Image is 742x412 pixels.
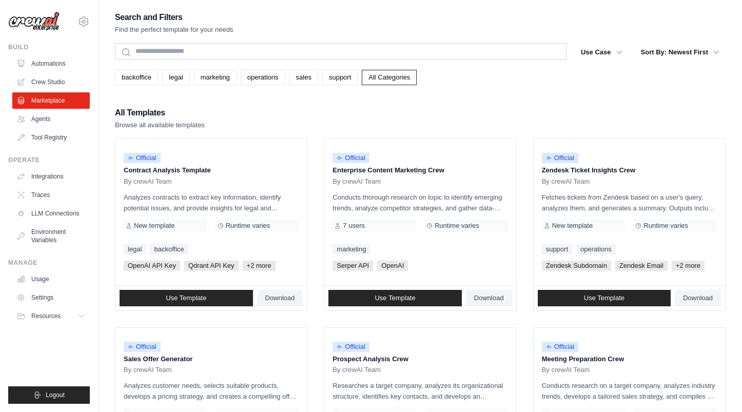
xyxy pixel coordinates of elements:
span: New template [134,222,174,230]
a: sales [289,70,318,85]
span: +2 more [672,261,705,271]
span: Official [124,153,161,163]
a: LLM Connections [12,205,90,222]
span: By crewAI Team [124,366,172,374]
div: Manage [8,259,90,267]
span: Resources [31,312,61,320]
button: Logout [8,386,90,404]
a: Download [466,290,512,306]
p: Conducts thorough research on topic to identify emerging trends, analyze competitor strategies, a... [333,192,507,213]
span: Use Template [166,294,206,302]
span: Download [683,294,713,302]
p: Fetches tickets from Zendesk based on a user's query, analyzes them, and generates a summary. Out... [542,192,717,213]
p: Prospect Analysis Crew [333,354,507,364]
span: OpenAI API Key [124,261,180,271]
p: Sales Offer Generator [124,354,299,364]
span: Official [333,153,369,163]
span: Serper API [333,261,373,271]
a: operations [576,244,616,254]
span: Runtime varies [435,222,479,230]
p: Zendesk Ticket Insights Crew [542,165,717,175]
p: Meeting Preparation Crew [542,354,717,364]
button: Resources [12,308,90,324]
h2: Search and Filters [115,10,233,25]
a: Agents [12,111,90,127]
span: Zendesk Email [615,261,668,271]
span: By crewAI Team [333,178,381,186]
p: Researches a target company, analyzes its organizational structure, identifies key contacts, and ... [333,380,507,402]
a: marketing [333,244,370,254]
a: support [322,70,358,85]
p: Find the perfect template for your needs [115,25,233,35]
a: Download [257,290,303,306]
button: Sort By: Newest First [635,43,726,62]
a: Settings [12,289,90,306]
div: Build [8,43,90,51]
span: Use Template [375,294,415,302]
a: Use Template [538,290,671,306]
a: support [542,244,572,254]
span: +2 more [243,261,276,271]
a: Automations [12,55,90,72]
p: Browse all available templates [115,120,205,130]
span: Official [124,342,161,352]
span: Download [474,294,504,302]
span: Use Template [584,294,624,302]
img: Logo [8,12,60,31]
span: Runtime varies [226,222,270,230]
span: Official [542,342,579,352]
span: Qdrant API Key [184,261,239,271]
span: Zendesk Subdomain [542,261,611,271]
a: backoffice [150,244,188,254]
a: Integrations [12,168,90,185]
span: New template [552,222,593,230]
a: Crew Studio [12,74,90,90]
a: Use Template [120,290,253,306]
span: 7 users [343,222,365,230]
p: Contract Analysis Template [124,165,299,175]
span: Official [333,342,369,352]
a: Download [675,290,721,306]
span: By crewAI Team [542,178,590,186]
p: Analyzes customer needs, selects suitable products, develops a pricing strategy, and creates a co... [124,380,299,402]
span: By crewAI Team [542,366,590,374]
span: Download [265,294,295,302]
button: Use Case [575,43,629,62]
div: Operate [8,156,90,164]
a: marketing [194,70,237,85]
span: Official [542,153,579,163]
p: Analyzes contracts to extract key information, identify potential issues, and provide insights fo... [124,192,299,213]
a: Use Template [328,290,462,306]
a: legal [124,244,146,254]
a: All Categories [362,70,417,85]
a: backoffice [115,70,158,85]
a: Environment Variables [12,224,90,248]
a: Traces [12,187,90,203]
span: By crewAI Team [124,178,172,186]
a: Usage [12,271,90,287]
span: By crewAI Team [333,366,381,374]
span: OpenAI [377,261,408,271]
a: operations [241,70,285,85]
h2: All Templates [115,106,205,120]
a: legal [162,70,189,85]
a: Marketplace [12,92,90,109]
span: Runtime varies [643,222,688,230]
span: Logout [46,391,65,399]
p: Enterprise Content Marketing Crew [333,165,507,175]
p: Conducts research on a target company, analyzes industry trends, develops a tailored sales strate... [542,380,717,402]
a: Tool Registry [12,129,90,146]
